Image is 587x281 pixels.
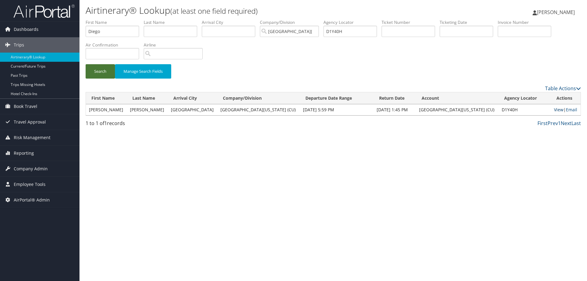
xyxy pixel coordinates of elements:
[416,92,499,104] th: Account: activate to sort column ascending
[14,99,37,114] span: Book Travel
[86,104,127,115] td: [PERSON_NAME]
[260,19,323,25] label: Company/Division
[127,92,168,104] th: Last Name: activate to sort column ascending
[440,19,498,25] label: Ticketing Date
[168,92,217,104] th: Arrival City: activate to sort column ascending
[170,6,258,16] small: (at least one field required)
[115,64,171,79] button: Manage Search Fields
[300,92,374,104] th: Departure Date Range: activate to sort column descending
[86,19,144,25] label: First Name
[86,64,115,79] button: Search
[13,4,75,18] img: airportal-logo.png
[566,107,577,113] a: Email
[14,192,50,208] span: AirPortal® Admin
[499,104,551,115] td: D1Y40H
[86,42,144,48] label: Air Confirmation
[374,104,416,115] td: [DATE] 1:45 PM
[127,104,168,115] td: [PERSON_NAME]
[144,19,202,25] label: Last Name
[202,19,260,25] label: Arrival City
[537,120,548,127] a: First
[300,104,374,115] td: [DATE] 5:59 PM
[548,120,558,127] a: Prev
[545,85,581,92] a: Table Actions
[14,37,24,53] span: Trips
[382,19,440,25] label: Ticket Number
[14,130,50,145] span: Risk Management
[554,107,563,113] a: View
[416,104,499,115] td: [GEOGRAPHIC_DATA][US_STATE] (CU)
[374,92,416,104] th: Return Date: activate to sort column ascending
[14,177,46,192] span: Employee Tools
[558,120,561,127] a: 1
[14,22,39,37] span: Dashboards
[498,19,556,25] label: Invoice Number
[537,9,575,16] span: [PERSON_NAME]
[168,104,217,115] td: [GEOGRAPHIC_DATA]
[323,19,382,25] label: Agency Locator
[86,4,416,17] h1: Airtinerary® Lookup
[551,92,581,104] th: Actions
[561,120,571,127] a: Next
[86,120,203,130] div: 1 to 1 of records
[533,3,581,21] a: [PERSON_NAME]
[14,161,48,176] span: Company Admin
[551,104,581,115] td: |
[14,114,46,130] span: Travel Approval
[499,92,551,104] th: Agency Locator: activate to sort column ascending
[217,104,300,115] td: [GEOGRAPHIC_DATA][US_STATE] (CU)
[104,120,107,127] span: 1
[217,92,300,104] th: Company/Division
[571,120,581,127] a: Last
[86,92,127,104] th: First Name: activate to sort column ascending
[14,146,34,161] span: Reporting
[144,42,207,48] label: Airline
